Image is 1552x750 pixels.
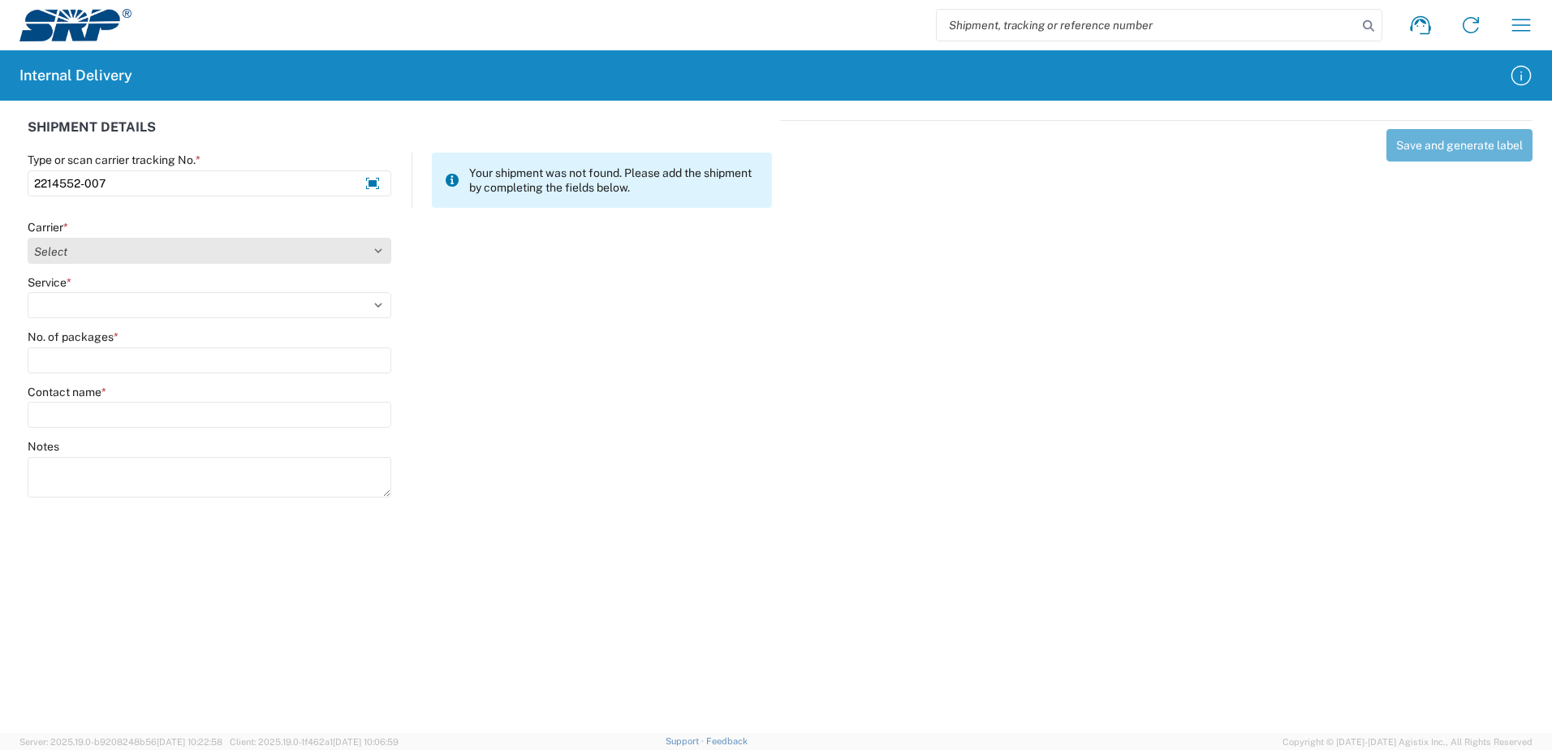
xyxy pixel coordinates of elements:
div: SHIPMENT DETAILS [28,120,772,153]
label: Service [28,275,71,290]
label: Carrier [28,220,68,235]
span: Your shipment was not found. Please add the shipment by completing the fields below. [469,166,759,195]
span: Copyright © [DATE]-[DATE] Agistix Inc., All Rights Reserved [1283,735,1533,749]
a: Feedback [706,736,748,746]
span: Client: 2025.19.0-1f462a1 [230,737,399,747]
label: No. of packages [28,330,119,344]
span: [DATE] 10:06:59 [333,737,399,747]
a: Support [666,736,706,746]
img: srp [19,9,131,41]
span: [DATE] 10:22:58 [157,737,222,747]
label: Type or scan carrier tracking No. [28,153,200,167]
label: Notes [28,439,59,454]
h2: Internal Delivery [19,66,132,85]
input: Shipment, tracking or reference number [937,10,1357,41]
label: Contact name [28,385,106,399]
span: Server: 2025.19.0-b9208248b56 [19,737,222,747]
